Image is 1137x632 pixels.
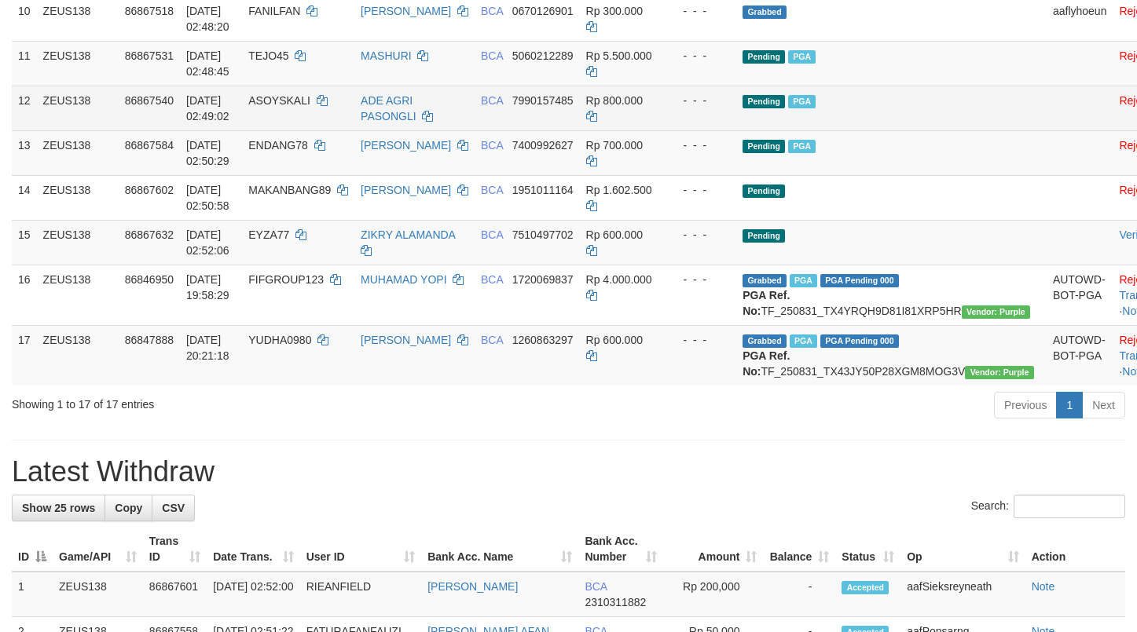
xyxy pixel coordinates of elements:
[125,139,174,152] span: 86867584
[300,572,421,617] td: RIEANFIELD
[512,228,574,241] span: Copy 7510497702 to clipboard
[361,49,412,62] a: MASHURI
[586,49,652,62] span: Rp 5.500.000
[481,49,503,62] span: BCA
[743,5,787,19] span: Grabbed
[900,527,1025,572] th: Op: activate to sort column ascending
[1047,265,1113,325] td: AUTOWD-BOT-PGA
[670,227,730,243] div: - - -
[743,274,787,287] span: Grabbed
[186,228,229,257] span: [DATE] 02:52:06
[12,86,37,130] td: 12
[1025,527,1125,572] th: Action
[586,273,652,286] span: Rp 4.000.000
[670,93,730,108] div: - - -
[37,220,119,265] td: ZEUS138
[12,572,53,617] td: 1
[12,390,462,412] div: Showing 1 to 17 of 17 entries
[743,184,785,198] span: Pending
[481,5,503,17] span: BCA
[512,139,574,152] span: Copy 7400992627 to clipboard
[586,139,643,152] span: Rp 700.000
[248,334,311,346] span: YUDHA0980
[743,349,790,378] b: PGA Ref. No:
[763,527,835,572] th: Balance: activate to sort column ascending
[37,130,119,175] td: ZEUS138
[37,265,119,325] td: ZEUS138
[248,5,300,17] span: FANILFAN
[790,274,817,287] span: Marked by aafnoeunsreypich
[670,272,730,287] div: - - -
[663,572,763,617] td: Rp 200,000
[586,184,652,196] span: Rp 1.602.500
[481,139,503,152] span: BCA
[820,334,899,348] span: PGA Pending
[743,50,785,64] span: Pending
[143,527,207,572] th: Trans ID: activate to sort column ascending
[586,94,643,107] span: Rp 800.000
[820,274,899,287] span: PGA Pending
[37,175,119,220] td: ZEUS138
[512,334,574,346] span: Copy 1260863297 to clipboard
[207,572,300,617] td: [DATE] 02:52:00
[962,305,1030,319] span: Vendor URL: https://trx4.1velocity.biz
[512,49,574,62] span: Copy 5060212289 to clipboard
[186,334,229,362] span: [DATE] 20:21:18
[900,572,1025,617] td: aafSieksreyneath
[53,527,143,572] th: Game/API: activate to sort column ascending
[361,94,416,122] a: ADE AGRI PASONGLI
[12,130,37,175] td: 13
[248,139,307,152] span: ENDANG78
[12,456,1125,488] h1: Latest Withdraw
[105,495,152,521] a: Copy
[788,140,816,153] span: Marked by aafpengsreynich
[427,580,518,593] a: [PERSON_NAME]
[125,334,174,346] span: 86847888
[788,95,816,108] span: Marked by aafpengsreynich
[736,265,1047,325] td: TF_250831_TX4YRQH9D81I81XRP5HR
[143,572,207,617] td: 86867601
[248,49,288,62] span: TEJO45
[512,94,574,107] span: Copy 7990157485 to clipboard
[125,5,174,17] span: 86867518
[186,94,229,122] span: [DATE] 02:49:02
[53,572,143,617] td: ZEUS138
[37,325,119,385] td: ZEUS138
[186,139,229,167] span: [DATE] 02:50:29
[585,596,646,608] span: Copy 2310311882 to clipboard
[842,581,889,594] span: Accepted
[22,502,95,514] span: Show 25 rows
[248,228,289,241] span: EYZA77
[670,332,730,348] div: - - -
[743,229,785,243] span: Pending
[248,184,331,196] span: MAKANBANG89
[12,175,37,220] td: 14
[361,228,455,241] a: ZIKRY ALAMANDA
[1047,325,1113,385] td: AUTOWD-BOT-PGA
[12,495,105,521] a: Show 25 rows
[248,273,324,286] span: FIFGROUP123
[670,48,730,64] div: - - -
[965,366,1033,379] span: Vendor URL: https://trx4.1velocity.biz
[125,228,174,241] span: 86867632
[481,334,503,346] span: BCA
[248,94,310,107] span: ASOYSKALI
[162,502,185,514] span: CSV
[12,220,37,265] td: 15
[481,273,503,286] span: BCA
[152,495,195,521] a: CSV
[361,334,451,346] a: [PERSON_NAME]
[1056,392,1083,418] a: 1
[743,289,790,317] b: PGA Ref. No:
[1082,392,1125,418] a: Next
[971,495,1125,518] label: Search:
[512,273,574,286] span: Copy 1720069837 to clipboard
[37,86,119,130] td: ZEUS138
[670,3,730,19] div: - - -
[207,527,300,572] th: Date Trans.: activate to sort column ascending
[586,334,643,346] span: Rp 600.000
[763,572,835,617] td: -
[186,273,229,301] span: [DATE] 19:58:29
[481,184,503,196] span: BCA
[481,228,503,241] span: BCA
